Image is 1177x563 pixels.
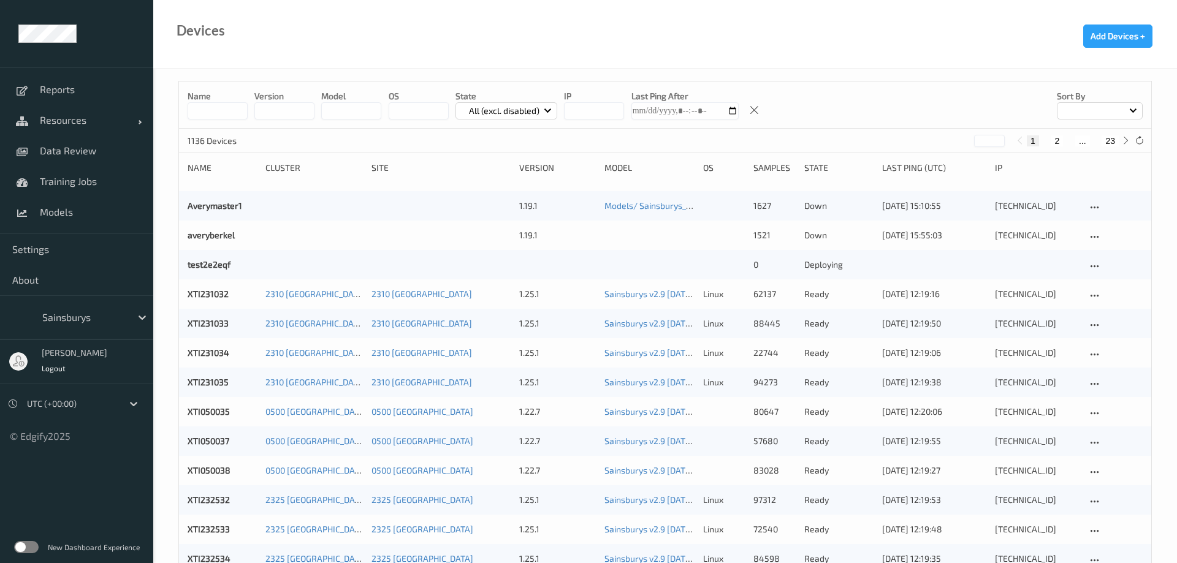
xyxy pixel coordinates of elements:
[519,523,596,535] div: 1.25.1
[188,318,229,328] a: XTI231033
[604,200,979,211] a: Models/ Sainsburys_CombinedData_[DATE] with min_top_k_precisions and 1.15.2 w0 [DATE] 15:00
[882,523,986,535] div: [DATE] 12:19:48
[753,229,795,241] div: 1521
[753,464,795,477] div: 83028
[1027,135,1039,146] button: 1
[604,162,695,174] div: Model
[371,318,472,328] a: 2310 [GEOGRAPHIC_DATA]
[995,347,1078,359] div: [TECHNICAL_ID]
[882,288,986,300] div: [DATE] 12:19:16
[995,406,1078,418] div: [TECHNICAL_ID]
[188,230,235,240] a: averyberkel
[265,318,366,328] a: 2310 [GEOGRAPHIC_DATA]
[882,317,986,330] div: [DATE] 12:19:50
[519,494,596,506] div: 1.25.1
[882,347,986,359] div: [DATE] 12:19:06
[371,494,473,505] a: 2325 [GEOGRAPHIC_DATA]
[371,377,472,387] a: 2310 [GEOGRAPHIC_DATA]
[604,465,756,475] a: Sainsburys v2.9 [DATE] 10:55 Auto Save
[882,376,986,388] div: [DATE] 12:19:38
[804,464,874,477] p: ready
[995,523,1078,535] div: [TECHNICAL_ID]
[177,25,225,37] div: Devices
[882,435,986,447] div: [DATE] 12:19:55
[753,494,795,506] div: 97312
[371,406,473,417] a: 0500 [GEOGRAPHIC_DATA]
[995,288,1078,300] div: [TECHNICAL_ID]
[882,229,986,241] div: [DATE] 15:55:03
[564,90,624,102] p: IP
[703,523,745,535] p: linux
[1051,135,1063,146] button: 2
[995,494,1078,506] div: [TECHNICAL_ID]
[1102,135,1119,146] button: 23
[265,436,367,446] a: 0500 [GEOGRAPHIC_DATA]
[703,317,745,330] p: linux
[1075,135,1090,146] button: ...
[995,200,1078,212] div: [TECHNICAL_ID]
[188,436,229,446] a: XTI050037
[703,288,745,300] p: linux
[753,162,795,174] div: Samples
[804,494,874,506] p: ready
[995,162,1078,174] div: ip
[188,289,229,299] a: XTI231032
[882,200,986,212] div: [DATE] 15:10:55
[389,90,449,102] p: OS
[265,465,367,475] a: 0500 [GEOGRAPHIC_DATA]
[703,494,745,506] p: linux
[604,406,756,417] a: Sainsburys v2.9 [DATE] 10:55 Auto Save
[804,229,874,241] p: down
[371,162,511,174] div: Site
[371,465,473,475] a: 0500 [GEOGRAPHIC_DATA]
[188,135,280,147] p: 1136 Devices
[995,317,1078,330] div: [TECHNICAL_ID]
[604,289,756,299] a: Sainsburys v2.9 [DATE] 10:55 Auto Save
[703,162,745,174] div: OS
[371,524,473,534] a: 2325 [GEOGRAPHIC_DATA]
[804,317,874,330] p: ready
[1057,90,1143,102] p: Sort by
[753,347,795,359] div: 22744
[995,376,1078,388] div: [TECHNICAL_ID]
[188,494,230,505] a: XTI232532
[254,90,314,102] p: version
[631,90,739,102] p: Last Ping After
[995,229,1078,241] div: [TECHNICAL_ID]
[519,347,596,359] div: 1.25.1
[265,347,366,358] a: 2310 [GEOGRAPHIC_DATA]
[188,162,257,174] div: Name
[265,406,367,417] a: 0500 [GEOGRAPHIC_DATA]
[265,162,363,174] div: Cluster
[604,377,756,387] a: Sainsburys v2.9 [DATE] 10:55 Auto Save
[804,523,874,535] p: ready
[703,376,745,388] p: linux
[265,289,366,299] a: 2310 [GEOGRAPHIC_DATA]
[188,377,229,387] a: XTI231035
[455,90,558,102] p: State
[519,288,596,300] div: 1.25.1
[882,464,986,477] div: [DATE] 12:19:27
[321,90,381,102] p: model
[753,435,795,447] div: 57680
[604,318,756,328] a: Sainsburys v2.9 [DATE] 10:55 Auto Save
[188,406,230,417] a: XTI050035
[995,435,1078,447] div: [TECHNICAL_ID]
[265,377,366,387] a: 2310 [GEOGRAPHIC_DATA]
[882,406,986,418] div: [DATE] 12:20:06
[465,105,544,117] p: All (excl. disabled)
[804,162,874,174] div: State
[604,347,756,358] a: Sainsburys v2.9 [DATE] 10:55 Auto Save
[371,436,473,446] a: 0500 [GEOGRAPHIC_DATA]
[703,347,745,359] p: linux
[188,465,230,475] a: XTI050038
[804,200,874,212] p: down
[804,435,874,447] p: ready
[265,494,367,505] a: 2325 [GEOGRAPHIC_DATA]
[882,162,986,174] div: Last Ping (UTC)
[804,376,874,388] p: ready
[371,289,472,299] a: 2310 [GEOGRAPHIC_DATA]
[188,524,230,534] a: XTI232533
[995,464,1078,477] div: [TECHNICAL_ID]
[519,229,596,241] div: 1.19.1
